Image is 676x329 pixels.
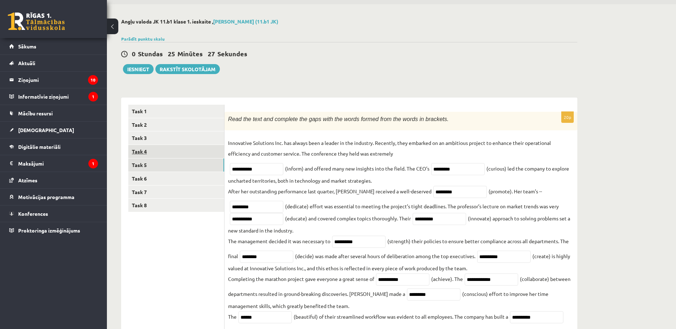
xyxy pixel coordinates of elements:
a: Task 3 [128,131,224,145]
p: After her outstanding performance last quarter, [PERSON_NAME] received a well-deserved [228,186,432,197]
a: Task 1 [128,105,224,118]
span: Konferences [18,210,48,217]
a: Rakstīt skolotājam [155,64,220,74]
a: Atzīmes [9,172,98,188]
p: Innovative Solutions Inc. has always been a leader in the industry. Recently, they embarked on an... [228,137,574,159]
i: 1 [88,92,98,101]
legend: Maksājumi [18,155,98,172]
legend: Informatīvie ziņojumi [18,88,98,105]
button: Iesniegt [123,64,154,74]
span: 27 [208,49,215,58]
a: [PERSON_NAME] (11.b1 JK) [213,18,278,25]
a: Digitālie materiāli [9,139,98,155]
p: The management decided it was necessary to [228,236,330,246]
span: Proktoringa izmēģinājums [18,227,80,234]
a: Task 6 [128,172,224,185]
span: Stundas [138,49,163,58]
span: [DEMOGRAPHIC_DATA] [18,127,74,133]
a: Rīgas 1. Tālmācības vidusskola [8,12,65,30]
a: Ziņojumi10 [9,72,98,88]
span: Atzīmes [18,177,37,183]
h2: Angļu valoda JK 11.b1 klase 1. ieskaite , [121,19,577,25]
i: 10 [88,75,98,85]
p: Completing the marathon project gave everyone a great sense of [228,273,374,284]
span: Motivācijas programma [18,194,74,200]
a: Task 7 [128,186,224,199]
a: Sākums [9,38,98,54]
a: Proktoringa izmēģinājums [9,222,98,239]
a: Maksājumi1 [9,155,98,172]
a: [DEMOGRAPHIC_DATA] [9,122,98,138]
span: Sekundes [217,49,247,58]
a: Mācību resursi [9,105,98,121]
i: 1 [88,159,98,168]
span: Aktuāli [18,60,35,66]
span: Read the text and complete the gaps with the words formed from the words in brackets. [228,116,449,122]
a: Parādīt punktu skalu [121,36,165,42]
p: The [228,311,237,322]
a: Motivācijas programma [9,189,98,205]
legend: Ziņojumi [18,72,98,88]
span: 25 [168,49,175,58]
a: Aktuāli [9,55,98,71]
span: Digitālie materiāli [18,143,61,150]
a: Task 5 [128,158,224,172]
span: Sākums [18,43,36,49]
span: Minūtes [177,49,203,58]
a: Task 8 [128,199,224,212]
a: Konferences [9,205,98,222]
p: 20p [561,111,574,123]
a: Informatīvie ziņojumi1 [9,88,98,105]
a: Task 4 [128,145,224,158]
span: Mācību resursi [18,110,53,116]
a: Task 2 [128,118,224,131]
span: 0 [132,49,135,58]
